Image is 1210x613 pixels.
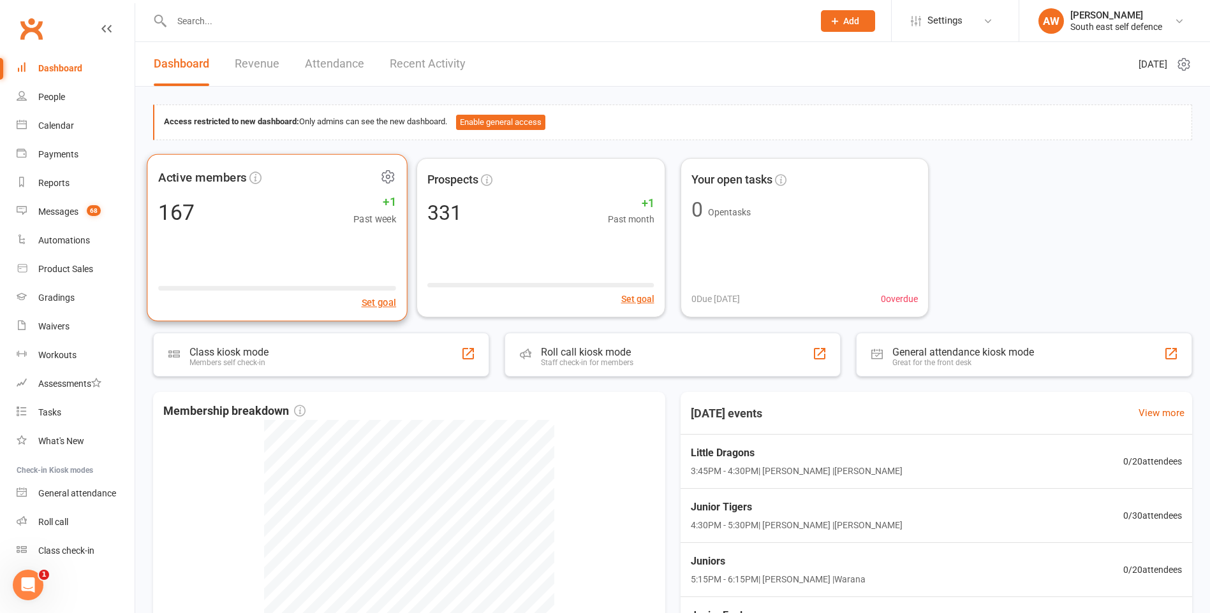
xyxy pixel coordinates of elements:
button: Set goal [362,294,397,310]
a: View more [1139,405,1184,421]
span: Juniors [691,553,866,570]
div: [PERSON_NAME] [1070,10,1162,21]
a: Clubworx [15,13,47,45]
a: Product Sales [17,255,135,284]
a: Recent Activity [390,42,466,86]
div: Waivers [38,321,70,331]
span: 4:30PM - 5:30PM | [PERSON_NAME] | [PERSON_NAME] [691,518,903,532]
div: Class check-in [38,545,94,556]
div: Payments [38,149,78,159]
span: 0 / 20 attendees [1123,454,1182,468]
div: Assessments [38,379,101,389]
div: Roll call kiosk mode [541,346,633,358]
div: Gradings [38,292,75,303]
a: What's New [17,427,135,456]
span: +1 [608,194,654,213]
div: What's New [38,436,84,446]
a: Reports [17,169,135,198]
div: Only admins can see the new dashboard. [164,115,1182,130]
a: Payments [17,140,135,169]
div: Reports [38,178,70,188]
a: Dashboard [17,54,135,83]
a: Dashboard [154,42,209,86]
div: Calendar [38,120,74,131]
div: 0 [691,199,703,220]
span: 5:15PM - 6:15PM | [PERSON_NAME] | Warana [691,572,866,586]
span: Junior Tigers [691,499,903,516]
span: 1 [39,570,49,580]
div: Dashboard [38,63,82,73]
span: Active members [158,168,247,187]
span: 68 [87,205,101,216]
div: Messages [38,206,78,217]
div: AW [1038,8,1064,34]
span: Past week [353,211,396,226]
a: Attendance [305,42,364,86]
div: South east self defence [1070,21,1162,32]
div: Product Sales [38,264,93,274]
a: Class kiosk mode [17,537,135,565]
div: Workouts [38,350,77,360]
div: Roll call [38,517,68,527]
span: 3:45PM - 4:30PM | [PERSON_NAME] | [PERSON_NAME] [691,464,903,478]
div: Great for the front desk [892,358,1034,367]
span: Your open tasks [691,171,772,189]
a: Revenue [235,42,279,86]
span: Settings [927,6,963,35]
span: Membership breakdown [163,402,306,421]
a: Calendar [17,112,135,140]
a: Roll call [17,508,135,537]
div: General attendance kiosk mode [892,346,1034,358]
div: 331 [427,203,462,223]
a: General attendance kiosk mode [17,479,135,508]
span: Add [843,16,859,26]
a: Workouts [17,341,135,370]
input: Search... [168,12,804,30]
a: Tasks [17,398,135,427]
h3: [DATE] events [681,402,772,425]
iframe: Intercom live chat [13,570,43,600]
div: Staff check-in for members [541,358,633,367]
a: Gradings [17,284,135,312]
div: Members self check-in [189,358,269,367]
div: Tasks [38,407,61,417]
span: Prospects [427,171,478,189]
div: General attendance [38,488,116,498]
a: Messages 68 [17,198,135,226]
strong: Access restricted to new dashboard: [164,117,299,126]
span: Past month [608,212,654,226]
span: 0 / 30 attendees [1123,508,1182,523]
span: 0 / 20 attendees [1123,563,1182,577]
div: Automations [38,235,90,245]
button: Add [821,10,875,32]
a: Automations [17,226,135,255]
span: [DATE] [1139,57,1167,72]
a: Assessments [17,370,135,398]
span: 0 overdue [881,292,918,306]
div: Class kiosk mode [189,346,269,358]
span: Open tasks [708,207,751,217]
span: +1 [353,192,396,211]
div: 167 [158,201,195,222]
div: People [38,92,65,102]
span: 0 Due [DATE] [691,292,740,306]
button: Enable general access [456,115,545,130]
button: Set goal [621,292,654,306]
a: People [17,83,135,112]
a: Waivers [17,312,135,341]
span: Little Dragons [691,445,903,461]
